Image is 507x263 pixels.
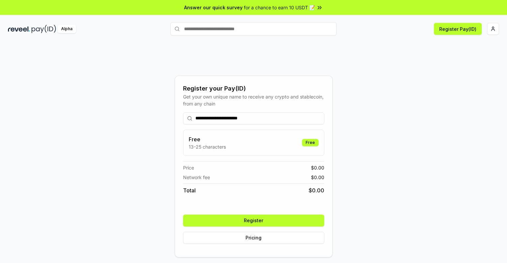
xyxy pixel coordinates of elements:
[189,135,226,143] h3: Free
[183,84,324,93] div: Register your Pay(ID)
[311,174,324,181] span: $ 0.00
[302,139,319,146] div: Free
[8,25,30,33] img: reveel_dark
[32,25,56,33] img: pay_id
[183,93,324,107] div: Get your own unique name to receive any crypto and stablecoin, from any chain
[183,174,210,181] span: Network fee
[434,23,482,35] button: Register Pay(ID)
[244,4,315,11] span: for a chance to earn 10 USDT 📝
[57,25,76,33] div: Alpha
[183,215,324,227] button: Register
[189,143,226,150] p: 13-25 characters
[183,232,324,244] button: Pricing
[184,4,243,11] span: Answer our quick survey
[183,164,194,171] span: Price
[309,186,324,194] span: $ 0.00
[311,164,324,171] span: $ 0.00
[183,186,196,194] span: Total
